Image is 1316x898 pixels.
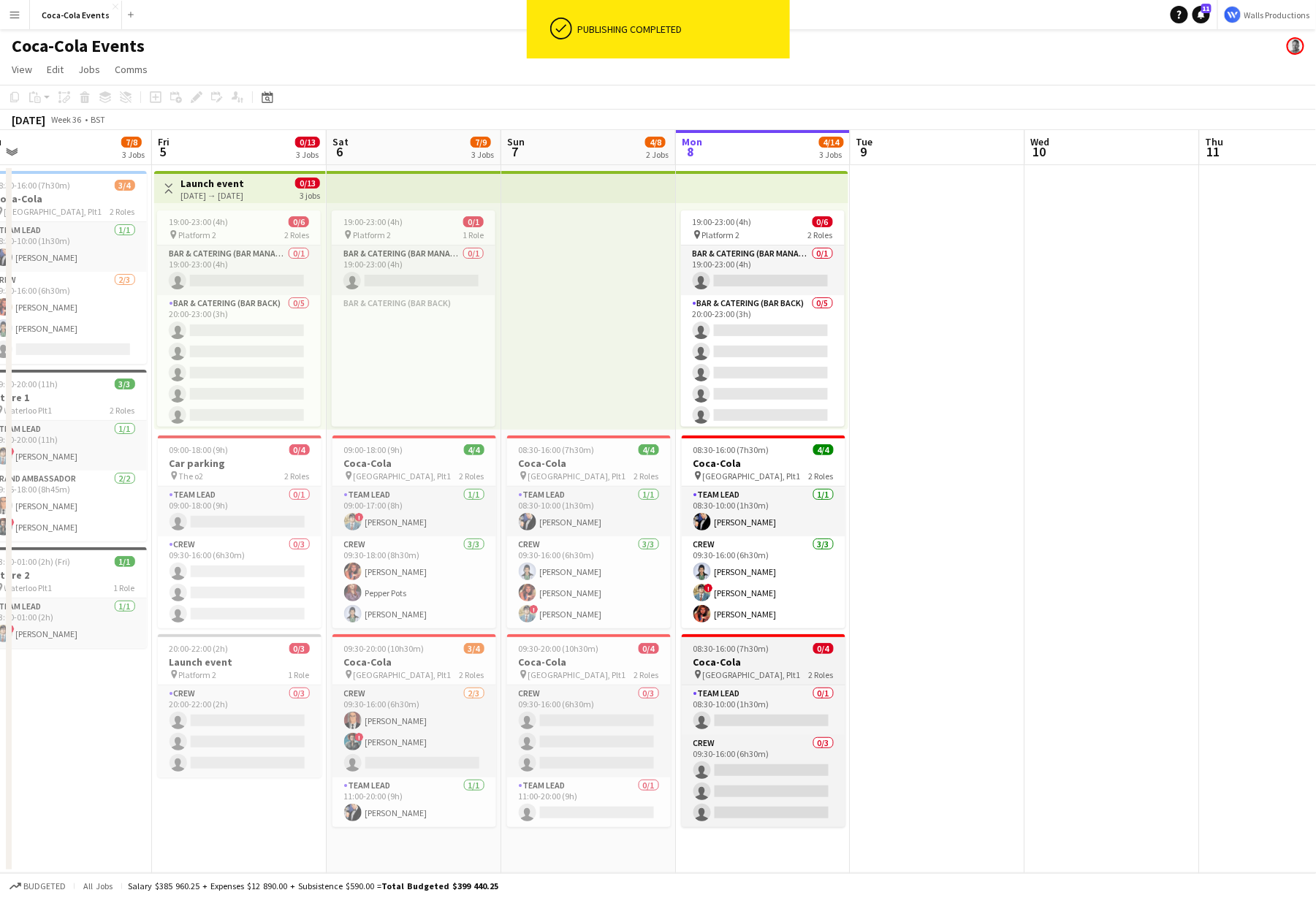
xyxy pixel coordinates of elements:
span: Platform 2 [353,229,391,240]
span: [GEOGRAPHIC_DATA], Plt1 [4,206,102,217]
span: 7/9 [471,137,491,148]
span: 0/6 [813,216,833,227]
span: 11 [1203,143,1224,160]
div: [DATE] → [DATE] [180,190,244,201]
app-card-role: Team Lead0/111:00-20:00 (9h) [507,777,671,827]
app-card-role: Team Lead1/111:00-20:00 (9h)[PERSON_NAME] [332,777,496,827]
span: Mon [682,135,702,148]
span: 1 Role [114,582,135,593]
h3: Coca-Cola [507,457,671,470]
h3: Launch event [158,655,322,669]
span: 3/3 [115,378,135,389]
span: 09:30-20:00 (10h30m) [519,643,599,654]
a: View [6,60,38,79]
div: 08:30-16:00 (7h30m)4/4Coca-Cola [GEOGRAPHIC_DATA], Plt12 RolesTeam Lead1/108:30-10:00 (1h30m)[PER... [682,435,845,628]
span: [GEOGRAPHIC_DATA], Plt1 [528,669,626,680]
app-job-card: 19:00-23:00 (4h)0/6 Platform 22 RolesBar & Catering (Bar Manager)0/119:00-23:00 (4h) Bar & Cateri... [157,210,321,427]
span: 0/4 [813,643,834,654]
h3: Coca-Cola [507,655,671,669]
app-card-role-placeholder: Bar & Catering (Bar Back) [332,295,495,430]
span: 0/4 [289,444,310,455]
app-card-role: Crew2/309:30-16:00 (6h30m)[PERSON_NAME]![PERSON_NAME] [332,685,496,777]
app-card-role: Crew3/309:30-18:00 (8h30m)[PERSON_NAME]Pepper Pots[PERSON_NAME] [332,536,496,628]
span: Tue [856,135,873,148]
span: 4/4 [639,444,659,455]
span: 19:00-23:00 (4h) [169,216,228,227]
span: 7 [505,143,525,160]
span: 4/4 [464,444,484,455]
span: 0/1 [463,216,484,227]
img: Logo [1224,6,1241,23]
button: Coca-Cola Events [30,1,122,29]
div: 3 Jobs [296,149,319,160]
span: [GEOGRAPHIC_DATA], Plt1 [703,669,801,680]
span: Waterloo Plt1 [4,405,53,416]
span: [GEOGRAPHIC_DATA], Plt1 [528,471,626,482]
a: 11 [1193,6,1210,23]
app-user-avatar: Mark Walls [1287,37,1304,55]
app-job-card: 19:00-23:00 (4h)0/1 Platform 21 RoleBar & Catering (Bar Manager)0/119:00-23:00 (4h) Bar & Caterin... [332,210,495,427]
span: 2 Roles [284,229,309,240]
span: Jobs [78,63,100,76]
span: 1 Role [289,669,310,680]
span: ! [704,584,713,593]
app-job-card: 19:00-23:00 (4h)0/6 Platform 22 RolesBar & Catering (Bar Manager)0/119:00-23:00 (4h) Bar & Cateri... [681,210,845,427]
app-card-role: Crew3/309:30-16:00 (6h30m)[PERSON_NAME][PERSON_NAME]![PERSON_NAME] [507,536,671,628]
a: Jobs [72,60,106,79]
span: 2 Roles [809,669,834,680]
app-card-role: Crew0/320:00-22:00 (2h) [158,685,322,777]
span: 7/8 [121,137,142,148]
span: 4/14 [819,137,844,148]
app-job-card: 09:30-20:00 (10h30m)0/4Coca-Cola [GEOGRAPHIC_DATA], Plt12 RolesCrew0/309:30-16:00 (6h30m) Team Le... [507,634,671,827]
div: BST [91,114,105,125]
span: 6 [330,143,349,160]
app-job-card: 08:30-16:00 (7h30m)4/4Coca-Cola [GEOGRAPHIC_DATA], Plt12 RolesTeam Lead1/108:30-10:00 (1h30m)[PER... [507,435,671,628]
span: 0/13 [295,137,320,148]
span: 1/1 [115,556,135,567]
div: Salary $385 960.25 + Expenses $12 890.00 + Subsistence $590.00 = [128,880,498,891]
span: Sun [507,135,525,148]
app-card-role: Team Lead0/109:00-18:00 (9h) [158,487,322,536]
span: Wed [1031,135,1050,148]
span: Platform 2 [179,669,217,680]
span: Total Budgeted $399 440.25 [381,880,498,891]
span: The o2 [179,471,204,482]
app-job-card: 09:30-20:00 (10h30m)3/4Coca-Cola [GEOGRAPHIC_DATA], Plt12 RolesCrew2/309:30-16:00 (6h30m)[PERSON_... [332,634,496,827]
span: All jobs [80,880,115,891]
h3: Coca-Cola [332,655,496,669]
span: 8 [680,143,702,160]
span: ! [530,605,539,614]
div: 3 Jobs [471,149,494,160]
span: 19:00-23:00 (4h) [693,216,752,227]
span: Edit [47,63,64,76]
span: 0/4 [639,643,659,654]
app-card-role: Team Lead1/108:30-10:00 (1h30m)[PERSON_NAME] [682,487,845,536]
h3: Launch event [180,177,244,190]
span: Waterloo Plt1 [4,582,53,593]
h3: Coca-Cola [332,457,496,470]
app-card-role: Bar & Catering (Bar Manager)0/119:00-23:00 (4h) [681,246,845,295]
span: 0/6 [289,216,309,227]
app-job-card: 08:30-16:00 (7h30m)0/4Coca-Cola [GEOGRAPHIC_DATA], Plt12 RolesTeam Lead0/108:30-10:00 (1h30m) Cre... [682,634,845,827]
app-card-role: Crew3/309:30-16:00 (6h30m)[PERSON_NAME]![PERSON_NAME][PERSON_NAME] [682,536,845,628]
app-job-card: 09:00-18:00 (9h)4/4Coca-Cola [GEOGRAPHIC_DATA], Plt12 RolesTeam Lead1/109:00-17:00 (8h)![PERSON_N... [332,435,496,628]
div: Publishing completed [578,23,784,36]
h3: Coca-Cola [682,457,845,470]
a: Edit [41,60,69,79]
span: 2 Roles [808,229,833,240]
span: 09:00-18:00 (9h) [170,444,229,455]
app-card-role: Crew0/309:30-16:00 (6h30m) [682,735,845,827]
app-card-role: Crew0/309:30-16:00 (6h30m) [507,685,671,777]
span: Fri [158,135,170,148]
span: Thu [1206,135,1224,148]
h3: Coca-Cola [682,655,845,669]
app-job-card: 09:00-18:00 (9h)0/4Car parking The o22 RolesTeam Lead0/109:00-18:00 (9h) Crew0/309:30-16:00 (6h30m) [158,435,322,628]
span: 3/4 [115,180,135,191]
span: 20:00-22:00 (2h) [170,643,229,654]
span: 5 [156,143,170,160]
